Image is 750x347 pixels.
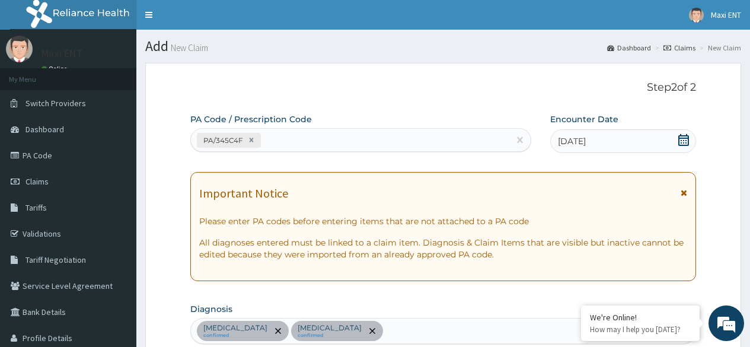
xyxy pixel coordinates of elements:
[558,135,586,147] span: [DATE]
[590,312,691,323] div: We're Online!
[199,215,687,227] p: Please enter PA codes before entering items that are not attached to a PA code
[711,9,741,20] span: Maxi ENT
[550,113,618,125] label: Encounter Date
[25,254,86,265] span: Tariff Negotiation
[42,65,70,73] a: Online
[199,187,288,200] h1: Important Notice
[145,39,741,54] h1: Add
[367,326,378,336] span: remove selection option
[42,48,83,59] p: Maxi ENT
[25,124,64,135] span: Dashboard
[689,8,704,23] img: User Image
[590,324,691,335] p: How may I help you today?
[168,43,208,52] small: New Claim
[203,333,267,339] small: confirmed
[663,43,695,53] a: Claims
[25,202,47,213] span: Tariffs
[607,43,651,53] a: Dashboard
[298,333,362,339] small: confirmed
[190,81,696,94] p: Step 2 of 2
[697,43,741,53] li: New Claim
[200,133,245,147] div: PA/345C4F
[298,323,362,333] p: [MEDICAL_DATA]
[25,176,49,187] span: Claims
[190,303,232,315] label: Diagnosis
[203,323,267,333] p: [MEDICAL_DATA]
[273,326,283,336] span: remove selection option
[190,113,312,125] label: PA Code / Prescription Code
[6,36,33,62] img: User Image
[25,98,86,109] span: Switch Providers
[199,237,687,260] p: All diagnoses entered must be linked to a claim item. Diagnosis & Claim Items that are visible bu...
